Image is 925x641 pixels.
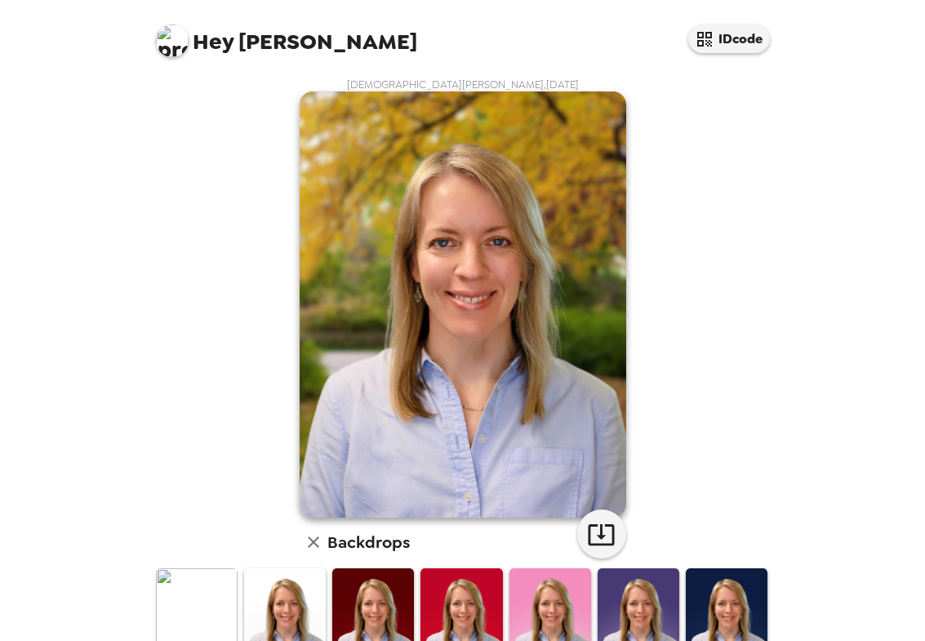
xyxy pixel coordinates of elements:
[156,16,417,53] span: [PERSON_NAME]
[327,529,410,555] h6: Backdrops
[688,24,770,53] button: IDcode
[156,24,189,57] img: profile pic
[300,91,626,518] img: user
[193,27,233,56] span: Hey
[347,78,579,91] span: [DEMOGRAPHIC_DATA][PERSON_NAME] , [DATE]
